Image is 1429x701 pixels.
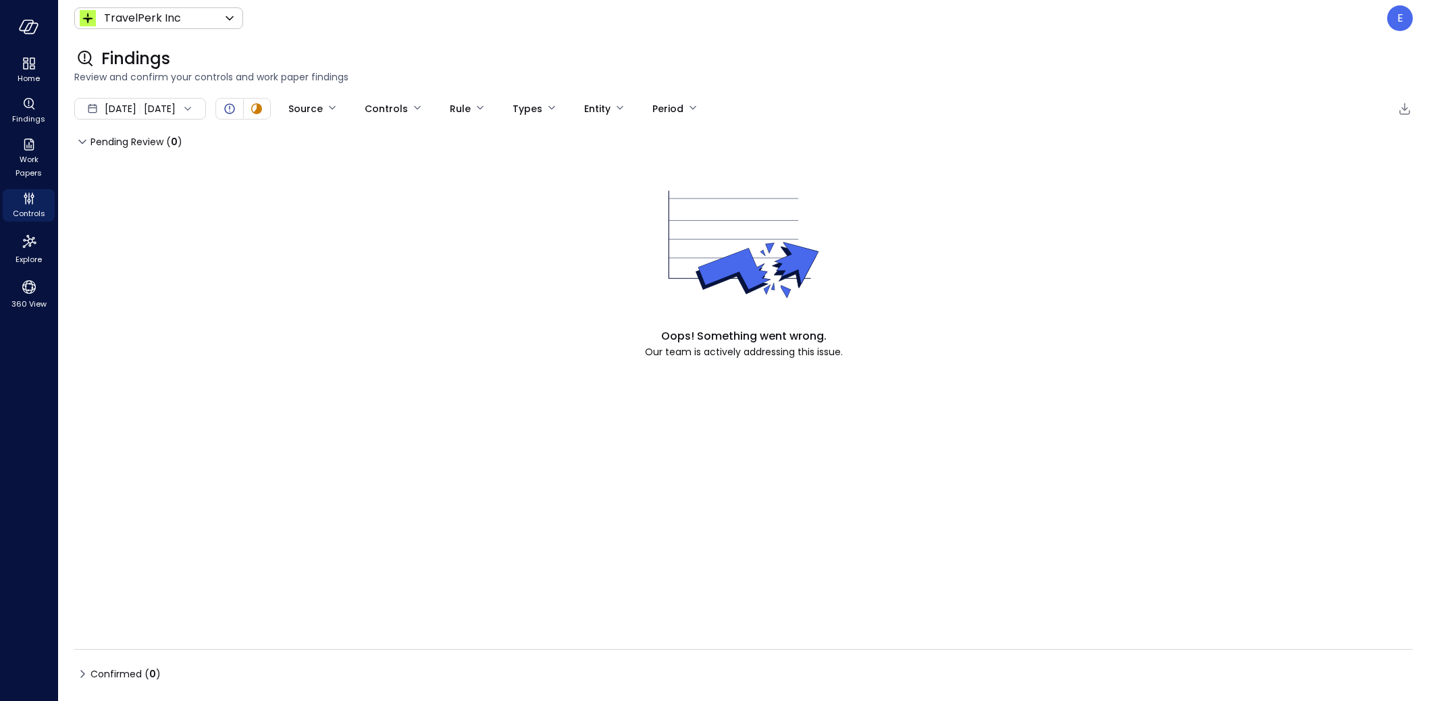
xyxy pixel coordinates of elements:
span: 0 [171,135,178,149]
div: Rule [450,97,471,120]
span: Confirmed [90,663,161,685]
div: Controls [365,97,408,120]
span: Pending Review [90,131,182,153]
span: [DATE] [105,101,136,116]
div: In Progress [249,101,265,117]
span: Oops! Something went wrong. [661,328,827,344]
span: Home [18,72,40,85]
img: Icon [80,10,96,26]
div: Types [513,97,542,120]
span: Our team is actively addressing this issue. [645,344,843,359]
div: 360 View [3,276,55,312]
span: Explore [16,253,42,266]
div: Home [3,54,55,86]
div: Work Papers [3,135,55,181]
p: TravelPerk Inc [104,10,181,26]
div: ( ) [145,667,161,681]
div: Open [222,101,238,117]
div: Source [288,97,323,120]
span: 0 [149,667,156,681]
span: Findings [101,48,170,70]
p: E [1397,10,1403,26]
div: ( ) [166,134,182,149]
span: Controls [13,207,45,220]
div: Controls [3,189,55,222]
div: Findings [3,95,55,127]
div: Eleanor Yehudai [1387,5,1413,31]
span: Work Papers [8,153,49,180]
span: 360 View [11,297,47,311]
div: Entity [584,97,610,120]
div: Period [652,97,683,120]
span: Review and confirm your controls and work paper findings [74,70,1413,84]
div: Explore [3,230,55,267]
span: Findings [12,112,45,126]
